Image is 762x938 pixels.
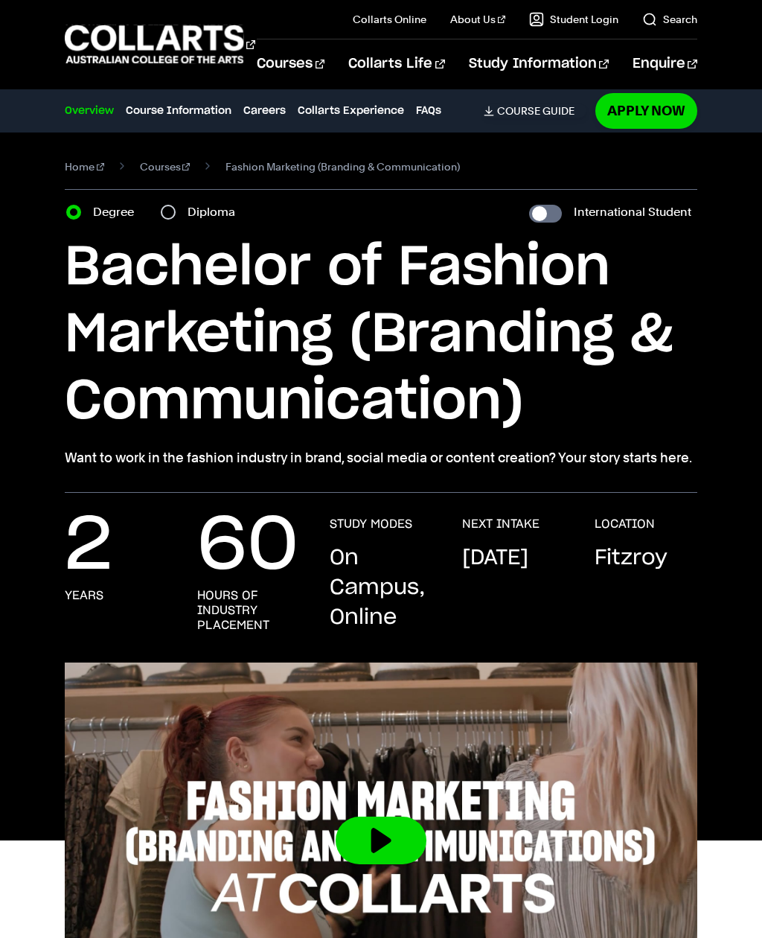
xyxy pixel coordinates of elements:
[450,12,505,27] a: About Us
[469,39,609,89] a: Study Information
[574,202,691,223] label: International Student
[330,517,412,532] h3: STUDY MODES
[126,103,231,119] a: Course Information
[353,12,426,27] a: Collarts Online
[348,39,444,89] a: Collarts Life
[65,103,114,119] a: Overview
[330,543,432,633] p: On Campus, Online
[642,12,697,27] a: Search
[65,588,103,603] h3: years
[462,517,540,532] h3: NEXT INTAKE
[188,202,244,223] label: Diploma
[197,517,298,576] p: 60
[595,543,667,573] p: Fitzroy
[65,517,112,576] p: 2
[93,202,143,223] label: Degree
[65,23,220,66] div: Go to homepage
[595,93,697,128] a: Apply Now
[65,447,697,468] p: Want to work in the fashion industry in brand, social media or content creation? Your story start...
[416,103,441,119] a: FAQs
[484,104,586,118] a: Course Guide
[595,517,655,532] h3: LOCATION
[243,103,286,119] a: Careers
[140,156,190,177] a: Courses
[257,39,324,89] a: Courses
[65,234,697,435] h1: Bachelor of Fashion Marketing (Branding & Communication)
[298,103,404,119] a: Collarts Experience
[633,39,697,89] a: Enquire
[529,12,618,27] a: Student Login
[65,156,104,177] a: Home
[462,543,528,573] p: [DATE]
[225,156,460,177] span: Fashion Marketing (Branding & Communication)
[197,588,300,633] h3: hours of industry placement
